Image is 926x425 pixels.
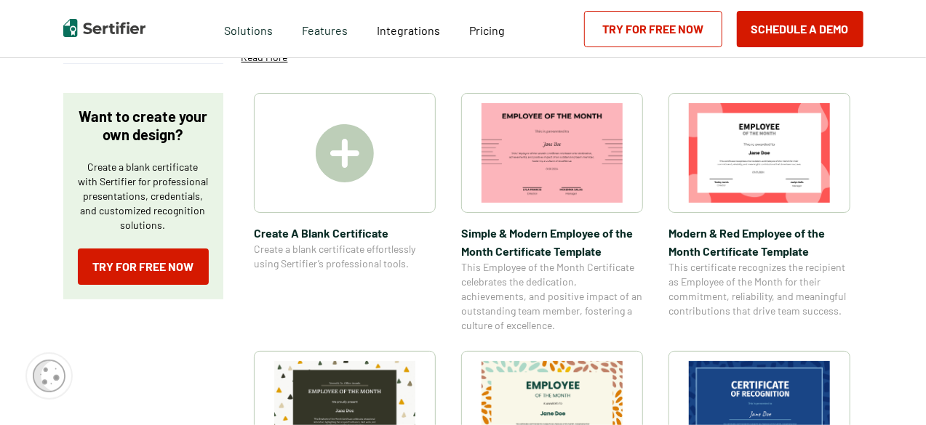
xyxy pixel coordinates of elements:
[668,260,850,318] span: This certificate recognizes the recipient as Employee of the Month for their commitment, reliabil...
[254,242,436,271] span: Create a blank certificate effortlessly using Sertifier’s professional tools.
[668,224,850,260] span: Modern & Red Employee of the Month Certificate Template
[78,160,209,232] p: Create a blank certificate with Sertifier for professional presentations, credentials, and custom...
[461,93,643,333] a: Simple & Modern Employee of the Month Certificate TemplateSimple & Modern Employee of the Month C...
[33,360,65,392] img: Cookie Popup Icon
[853,355,926,425] iframe: Chat Widget
[689,103,830,203] img: Modern & Red Employee of the Month Certificate Template
[78,248,209,285] a: Try for Free Now
[469,20,505,38] a: Pricing
[668,93,850,333] a: Modern & Red Employee of the Month Certificate TemplateModern & Red Employee of the Month Certifi...
[302,20,348,38] span: Features
[461,260,643,333] span: This Employee of the Month Certificate celebrates the dedication, achievements, and positive impa...
[377,23,440,37] span: Integrations
[482,103,623,203] img: Simple & Modern Employee of the Month Certificate Template
[584,11,722,47] a: Try for Free Now
[316,124,374,182] img: Create A Blank Certificate
[224,20,273,38] span: Solutions
[461,224,643,260] span: Simple & Modern Employee of the Month Certificate Template
[737,11,863,47] button: Schedule a Demo
[78,108,209,144] p: Want to create your own design?
[63,19,145,37] img: Sertifier | Digital Credentialing Platform
[377,20,440,38] a: Integrations
[254,224,436,242] span: Create A Blank Certificate
[469,23,505,37] span: Pricing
